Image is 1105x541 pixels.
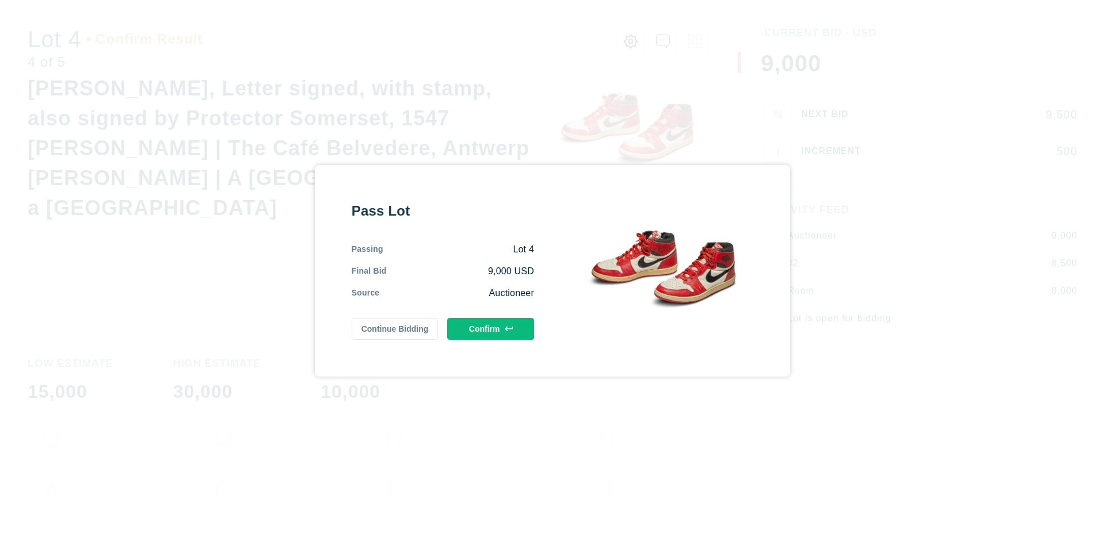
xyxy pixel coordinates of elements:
[387,265,534,278] div: 9,000 USD
[352,243,383,256] div: Passing
[352,318,439,340] button: Continue Bidding
[447,318,534,340] button: Confirm
[352,265,387,278] div: Final Bid
[352,202,534,220] div: Pass Lot
[352,287,380,300] div: Source
[379,287,534,300] div: Auctioneer
[383,243,534,256] div: Lot 4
